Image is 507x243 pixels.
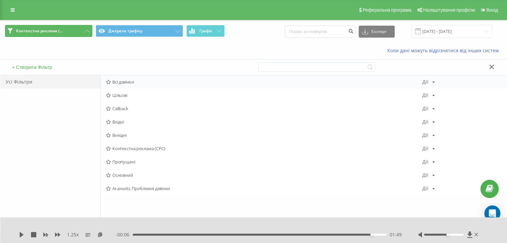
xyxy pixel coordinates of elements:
[422,146,428,151] div: Дії
[422,93,428,98] div: Дії
[363,7,412,13] span: Реферальна програма
[106,80,422,84] span: Всі дзвінки
[484,205,500,221] div: Open Intercom Messenger
[106,173,422,177] span: Основний
[446,233,449,236] div: Accessibility label
[422,186,428,191] div: Дії
[422,80,428,84] div: Дії
[106,93,422,98] span: Цільові
[10,64,54,70] button: + Створити Фільтр
[422,173,428,177] div: Дії
[106,133,422,137] span: Вихідні
[106,106,422,111] span: Callback
[186,25,225,37] button: Графік
[422,120,428,124] div: Дії
[487,64,497,71] button: Закрити
[390,231,402,238] span: 01:49
[116,231,133,238] span: - 00:06
[106,186,422,191] span: AI-аналіз. Проблемні дзвінки
[423,7,475,13] span: Налаштування профілю
[359,26,395,38] button: Експорт
[285,26,355,38] input: Пошук за номером
[67,231,79,238] span: 1.25 x
[422,133,428,137] div: Дії
[16,28,63,34] span: Контекстна реклама (...
[199,29,212,33] span: Графік
[422,106,428,111] div: Дії
[486,7,498,13] span: Вихід
[106,146,422,151] span: Контекстна реклама (CPC)
[422,159,428,164] div: Дії
[370,233,373,236] div: Accessibility label
[106,159,422,164] span: Пропущені
[96,25,183,37] button: Джерела трафіку
[0,75,100,89] div: Усі Фільтри
[5,25,92,37] button: Контекстна реклама (...
[387,47,502,54] a: Коли дані можуть відрізнятися вiд інших систем
[106,120,422,124] span: Вхідні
